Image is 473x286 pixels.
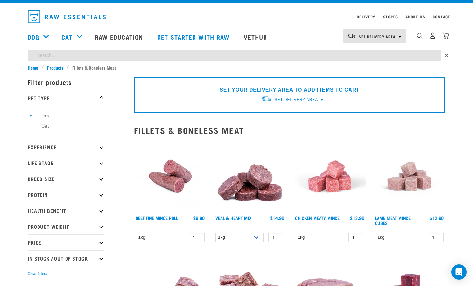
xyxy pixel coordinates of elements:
a: Cat [61,32,72,42]
img: Chicken Meaty Mince [293,140,366,213]
a: Vethub [237,24,275,50]
button: Clear filters [28,271,47,276]
input: 1 [268,233,284,242]
h2: Fillets & Boneless Meat [134,125,445,135]
p: In Stock / Out Of Stock [28,250,104,266]
img: Venison Veal Salmon Tripe 1651 [134,140,206,213]
label: Cat [31,122,52,130]
input: 1 [189,233,205,242]
img: user.png [429,32,436,39]
p: Price [28,234,104,250]
a: Beef Fine Mince Roll [136,217,178,219]
a: Contact [433,16,450,18]
a: Delivery [357,16,375,18]
a: Chicken Meaty Mince [295,217,340,219]
img: 1152 Veal Heart Medallions 01 [214,140,286,213]
a: Raw Education [88,24,151,50]
p: Pet Type [28,90,104,106]
input: 1 [348,233,364,242]
p: Breed Size [28,171,104,187]
span: Home [28,64,38,71]
nav: breadcrumbs [28,64,445,71]
p: Protein [28,187,104,203]
a: About Us [406,16,425,18]
p: Experience [28,139,104,155]
p: Product Weight [28,219,104,234]
div: $9.90 [193,215,205,220]
span: Products [47,64,63,71]
a: Stores [383,16,398,18]
p: SET YOUR DELIVERY AREA TO ADD ITEMS TO CART [220,86,359,94]
img: Lamb Meat Mince [373,140,446,213]
a: Dog [28,32,39,42]
nav: dropdown navigation [23,8,450,26]
p: Life Stage [28,155,104,171]
input: 1 [428,233,444,242]
a: Products [44,64,67,71]
input: Search... [28,50,441,61]
img: home-icon-1@2x.png [417,33,423,39]
img: Raw Essentials Logo [28,10,106,23]
p: Filter products [28,74,104,90]
span: × [444,50,448,61]
a: Veal & Heart Mix [215,217,251,219]
div: $12.90 [430,215,444,220]
img: van-moving.png [347,33,356,39]
a: Home [28,64,42,71]
div: Open Intercom Messenger [451,264,467,280]
span: Set Delivery Area [275,97,318,102]
img: home-icon@2x.png [442,32,449,39]
div: $14.90 [270,215,284,220]
label: Dog [31,112,53,120]
a: Get started with Raw [151,24,237,50]
div: $12.90 [350,215,364,220]
span: Set Delivery Area [359,35,396,38]
a: Lamb Meat Mince Cubes [375,217,411,224]
img: van-moving.png [261,96,272,102]
p: Health Benefit [28,203,104,219]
